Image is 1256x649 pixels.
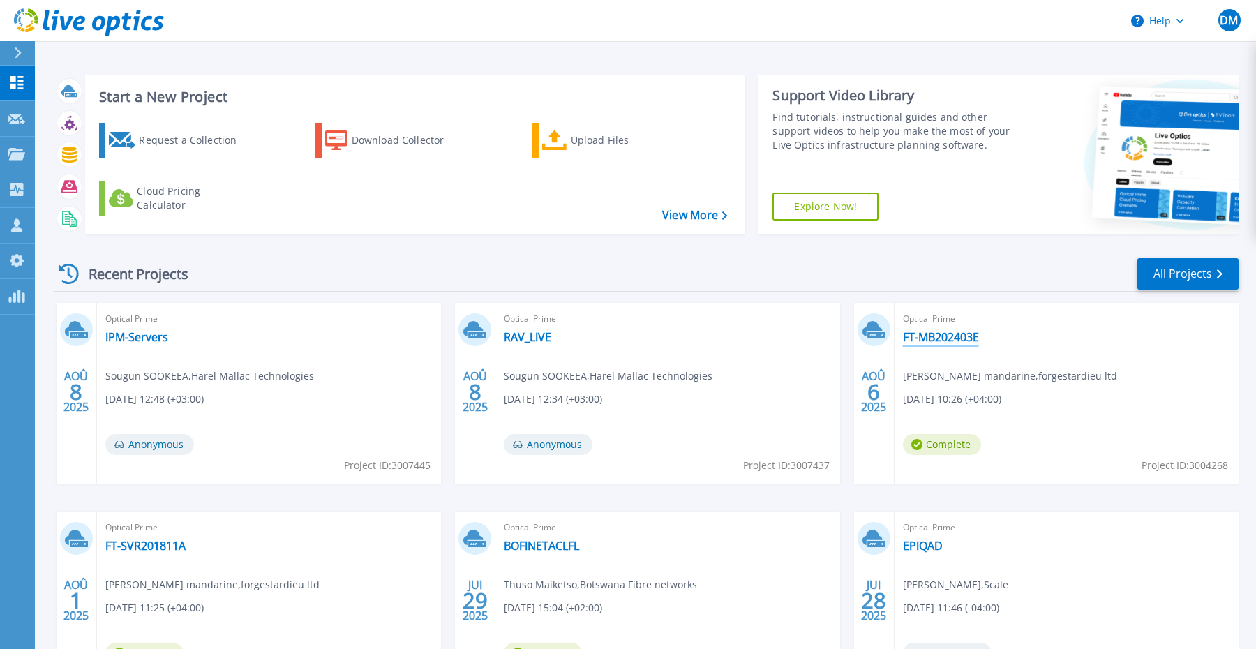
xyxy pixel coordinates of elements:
a: BOFINETACLFL [504,539,579,553]
span: Project ID: 3007437 [743,458,830,473]
div: Request a Collection [139,126,251,154]
div: AOÛ 2025 [462,366,488,417]
span: [PERSON_NAME] mandarine , forgestardieu ltd [105,577,320,592]
span: 28 [861,595,886,606]
span: Sougun SOOKEEA , Harel Mallac Technologies [504,368,712,384]
span: [DATE] 10:26 (+04:00) [903,391,1001,407]
a: FT-SVR201811A [105,539,186,553]
a: Download Collector [315,123,471,158]
span: Project ID: 3004268 [1142,458,1228,473]
div: AOÛ 2025 [63,575,89,626]
a: EPIQAD [903,539,943,553]
div: Find tutorials, instructional guides and other support videos to help you make the most of your L... [772,110,1016,152]
a: Upload Files [532,123,688,158]
span: Thuso Maiketso , Botswana Fibre networks [504,577,697,592]
span: 1 [70,595,82,606]
div: AOÛ 2025 [860,366,887,417]
div: Support Video Library [772,87,1016,105]
a: FT-MB202403E [903,330,979,344]
span: Complete [903,434,981,455]
span: 8 [70,386,82,398]
h3: Start a New Project [99,89,727,105]
span: Anonymous [105,434,194,455]
div: Cloud Pricing Calculator [137,184,248,212]
span: [DATE] 11:25 (+04:00) [105,600,204,616]
span: Optical Prime [504,520,831,535]
span: 8 [469,386,481,398]
span: Optical Prime [903,311,1230,327]
a: Request a Collection [99,123,255,158]
a: View More [662,209,727,222]
div: JUI 2025 [462,575,488,626]
span: DM [1220,15,1238,26]
span: [DATE] 15:04 (+02:00) [504,600,602,616]
span: Project ID: 3007445 [344,458,431,473]
span: [PERSON_NAME] mandarine , forgestardieu ltd [903,368,1117,384]
span: Optical Prime [903,520,1230,535]
a: All Projects [1137,258,1239,290]
div: Download Collector [352,126,463,154]
a: Cloud Pricing Calculator [99,181,255,216]
span: [DATE] 12:48 (+03:00) [105,391,204,407]
span: 29 [463,595,488,606]
span: [DATE] 12:34 (+03:00) [504,391,602,407]
div: AOÛ 2025 [63,366,89,417]
span: 6 [867,386,880,398]
span: Anonymous [504,434,592,455]
div: Upload Files [571,126,682,154]
a: Explore Now! [772,193,879,221]
span: Optical Prime [105,520,433,535]
a: IPM-Servers [105,330,168,344]
span: Optical Prime [504,311,831,327]
span: Optical Prime [105,311,433,327]
div: Recent Projects [54,257,207,291]
span: [PERSON_NAME] , Scale [903,577,1008,592]
div: JUI 2025 [860,575,887,626]
span: [DATE] 11:46 (-04:00) [903,600,999,616]
span: Sougun SOOKEEA , Harel Mallac Technologies [105,368,314,384]
a: RAV_LIVE [504,330,551,344]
